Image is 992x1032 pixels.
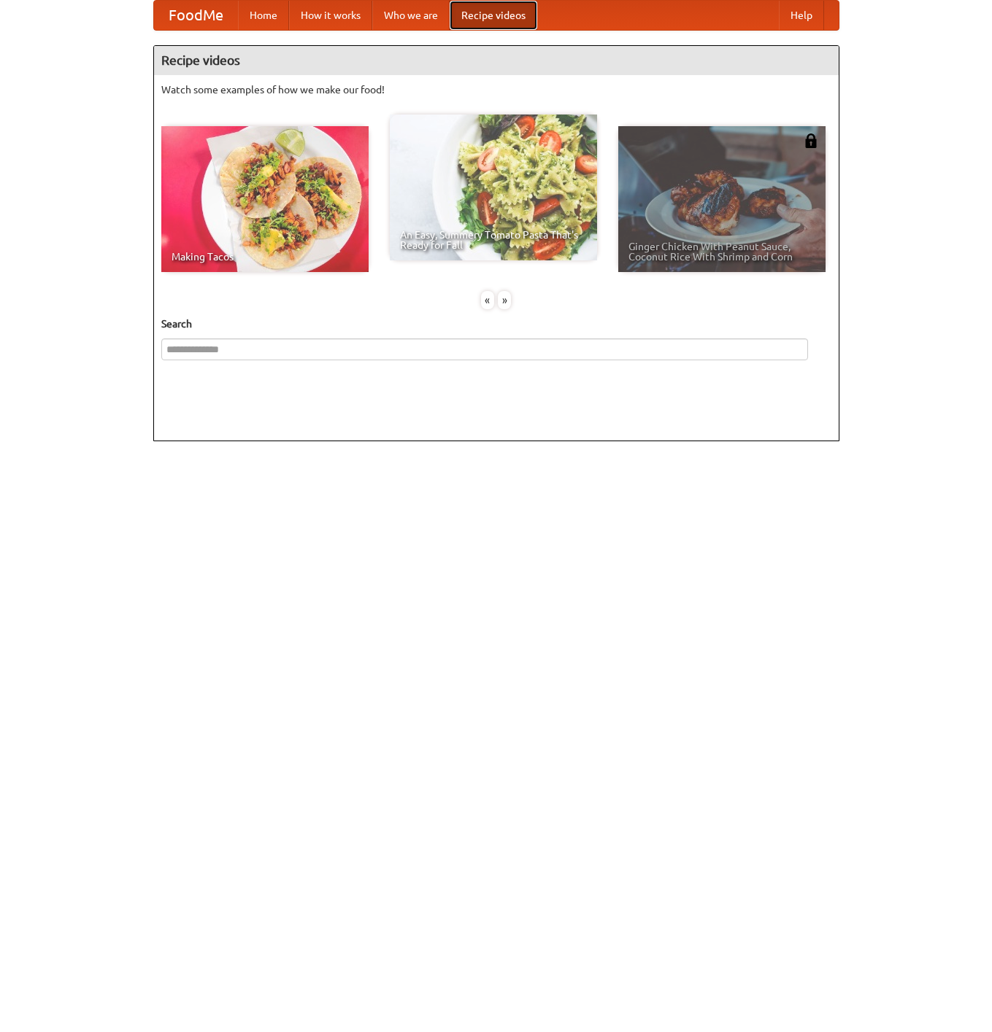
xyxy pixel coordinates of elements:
a: Home [238,1,289,30]
h4: Recipe videos [154,46,839,75]
a: Recipe videos [450,1,537,30]
img: 483408.png [804,133,818,148]
a: How it works [289,1,372,30]
p: Watch some examples of how we make our food! [161,82,831,97]
div: « [481,291,494,309]
a: An Easy, Summery Tomato Pasta That's Ready for Fall [390,115,597,260]
a: Who we are [372,1,450,30]
a: FoodMe [154,1,238,30]
div: » [498,291,511,309]
span: Making Tacos [172,252,358,262]
h5: Search [161,317,831,331]
a: Making Tacos [161,126,369,272]
span: An Easy, Summery Tomato Pasta That's Ready for Fall [400,230,587,250]
a: Help [779,1,824,30]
